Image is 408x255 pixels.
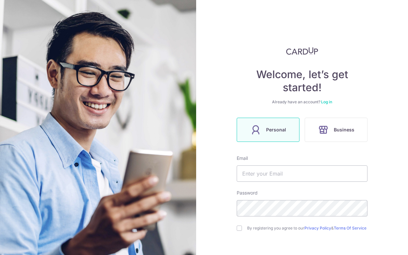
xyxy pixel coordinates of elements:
[247,226,367,231] label: By registering you agree to our &
[237,165,367,182] input: Enter your Email
[237,68,367,94] h4: Welcome, let’s get started!
[334,226,366,230] a: Terms Of Service
[321,99,332,104] a: Log in
[302,118,370,142] a: Business
[237,99,367,105] div: Already have an account?
[304,226,331,230] a: Privacy Policy
[334,126,354,134] span: Business
[286,47,318,55] img: CardUp Logo
[237,190,258,196] label: Password
[237,155,248,161] label: Email
[266,126,286,134] span: Personal
[234,118,302,142] a: Personal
